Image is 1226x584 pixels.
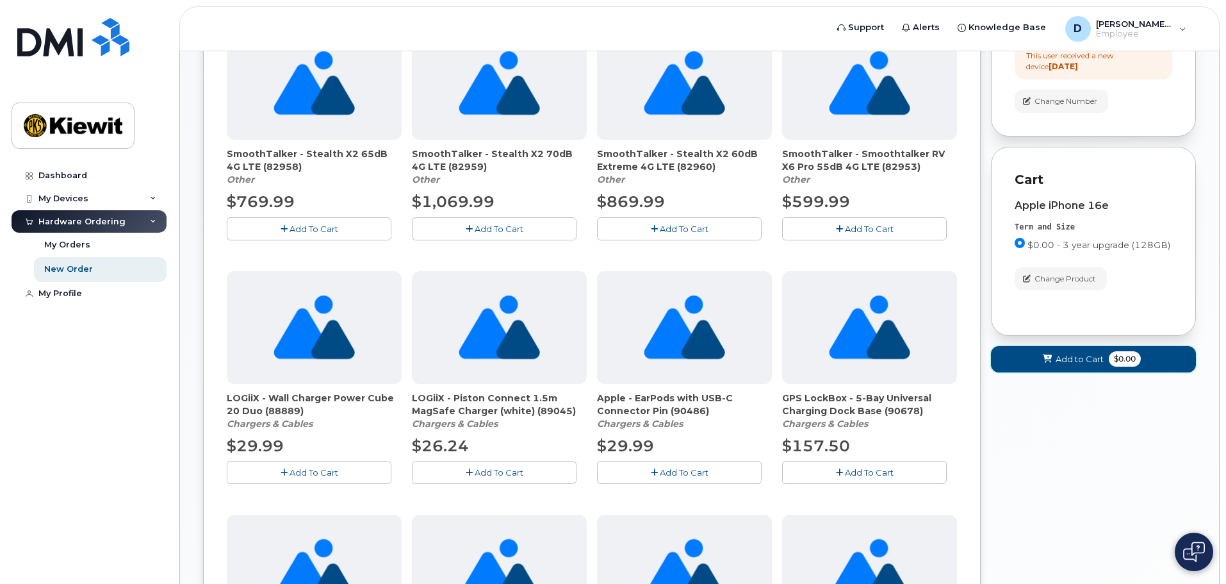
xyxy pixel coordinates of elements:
[1015,171,1172,189] p: Cart
[227,174,254,185] em: Other
[412,437,469,455] span: $26.24
[782,174,810,185] em: Other
[1096,19,1173,29] span: [PERSON_NAME].Latin
[1074,21,1082,37] span: D
[1015,200,1172,212] div: Apple iPhone 16e
[1034,273,1096,285] span: Change Product
[782,217,947,240] button: Add To Cart
[949,15,1055,40] a: Knowledge Base
[660,467,708,478] span: Add To Cart
[412,147,587,173] span: SmoothTalker - Stealth X2 70dB 4G LTE (82959)
[597,437,654,455] span: $29.99
[475,467,523,478] span: Add To Cart
[227,147,402,186] div: SmoothTalker - Stealth X2 65dB 4G LTE (82958)
[845,224,894,234] span: Add To Cart
[290,467,338,478] span: Add To Cart
[274,271,355,384] img: no_image_found-2caef05468ed5679b831cfe6fc140e25e0c280774317ffc20a367ab7fd17291e.png
[1109,351,1141,367] span: $0.00
[274,27,355,140] img: no_image_found-2caef05468ed5679b831cfe6fc140e25e0c280774317ffc20a367ab7fd17291e.png
[782,437,850,455] span: $157.50
[660,224,708,234] span: Add To Cart
[845,467,894,478] span: Add To Cart
[597,392,772,430] div: Apple - EarPods with USB-C Connector Pin (90486)
[1096,29,1173,39] span: Employee
[227,392,402,417] span: LOGiiX - Wall Charger Power Cube 20 Duo (88889)
[782,392,957,430] div: GPS LockBox - 5-Bay Universal Charging Dock Base (90678)
[227,392,402,430] div: LOGiiX - Wall Charger Power Cube 20 Duo (88889)
[782,192,850,211] span: $599.99
[597,392,772,417] span: Apple - EarPods with USB-C Connector Pin (90486)
[227,418,313,430] em: Chargers & Cables
[991,346,1196,372] button: Add to Cart $0.00
[782,147,957,173] span: SmoothTalker - Smoothtalker RV X6 Pro 55dB 4G LTE (82953)
[644,271,725,384] img: no_image_found-2caef05468ed5679b831cfe6fc140e25e0c280774317ffc20a367ab7fd17291e.png
[782,147,957,186] div: SmoothTalker - Smoothtalker RV X6 Pro 55dB 4G LTE (82953)
[227,192,295,211] span: $769.99
[412,392,587,417] span: LOGiiX - Piston Connect 1.5m MagSafe Charger (white) (89045)
[913,21,940,34] span: Alerts
[1015,90,1108,112] button: Change Number
[227,147,402,173] span: SmoothTalker - Stealth X2 65dB 4G LTE (82958)
[1026,50,1161,72] div: This user received a new device
[969,21,1046,34] span: Knowledge Base
[459,27,540,140] img: no_image_found-2caef05468ed5679b831cfe6fc140e25e0c280774317ffc20a367ab7fd17291e.png
[1015,222,1172,233] div: Term and Size
[459,271,540,384] img: no_image_found-2caef05468ed5679b831cfe6fc140e25e0c280774317ffc20a367ab7fd17291e.png
[1049,62,1078,71] strong: [DATE]
[782,392,957,417] span: GPS LockBox - 5-Bay Universal Charging Dock Base (90678)
[227,461,391,483] button: Add To Cart
[1015,267,1107,290] button: Change Product
[597,217,762,240] button: Add To Cart
[1056,16,1195,42] div: Dale.Latin
[828,15,893,40] a: Support
[597,174,625,185] em: Other
[412,217,576,240] button: Add To Cart
[848,21,884,34] span: Support
[412,174,439,185] em: Other
[782,461,947,483] button: Add To Cart
[597,147,772,186] div: SmoothTalker - Stealth X2 60dB Extreme 4G LTE (82960)
[290,224,338,234] span: Add To Cart
[829,27,910,140] img: no_image_found-2caef05468ed5679b831cfe6fc140e25e0c280774317ffc20a367ab7fd17291e.png
[1034,96,1097,107] span: Change Number
[644,27,725,140] img: no_image_found-2caef05468ed5679b831cfe6fc140e25e0c280774317ffc20a367ab7fd17291e.png
[412,192,494,211] span: $1,069.99
[1183,542,1205,562] img: Open chat
[227,437,284,455] span: $29.99
[1027,240,1170,250] span: $0.00 - 3 year upgrade (128GB)
[597,192,665,211] span: $869.99
[412,418,498,430] em: Chargers & Cables
[412,392,587,430] div: LOGiiX - Piston Connect 1.5m MagSafe Charger (white) (89045)
[412,461,576,483] button: Add To Cart
[227,217,391,240] button: Add To Cart
[829,271,910,384] img: no_image_found-2caef05468ed5679b831cfe6fc140e25e0c280774317ffc20a367ab7fd17291e.png
[893,15,949,40] a: Alerts
[1015,238,1025,248] input: $0.00 - 3 year upgrade (128GB)
[412,147,587,186] div: SmoothTalker - Stealth X2 70dB 4G LTE (82959)
[475,224,523,234] span: Add To Cart
[597,418,683,430] em: Chargers & Cables
[597,147,772,173] span: SmoothTalker - Stealth X2 60dB Extreme 4G LTE (82960)
[782,418,868,430] em: Chargers & Cables
[597,461,762,483] button: Add To Cart
[1056,353,1104,365] span: Add to Cart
